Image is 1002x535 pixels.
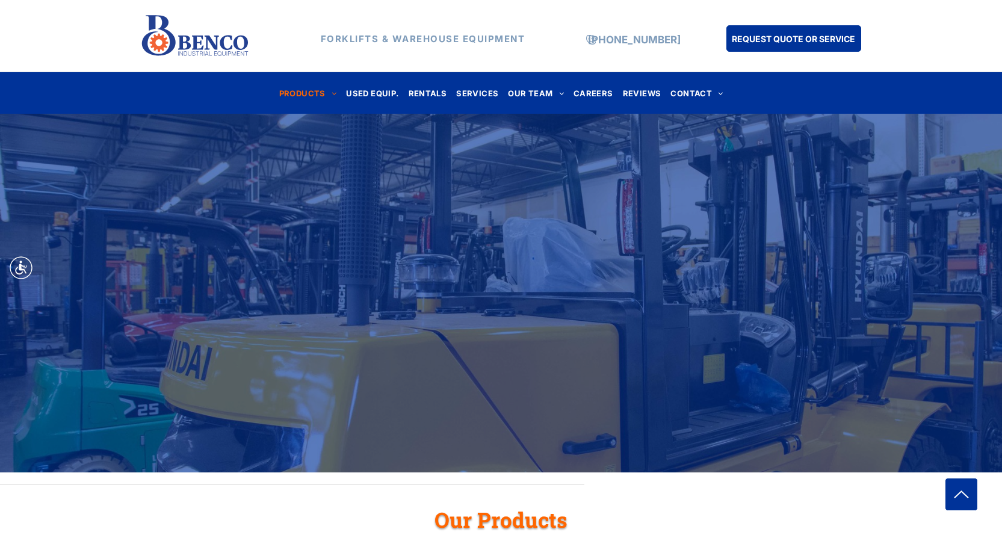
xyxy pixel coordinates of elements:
[588,34,681,46] a: [PHONE_NUMBER]
[435,506,567,533] span: Our Products
[503,85,569,101] a: OUR TEAM
[726,25,861,52] a: REQUEST QUOTE OR SERVICE
[274,85,342,101] a: PRODUCTS
[569,85,618,101] a: CAREERS
[451,85,503,101] a: SERVICES
[341,85,403,101] a: USED EQUIP.
[732,28,855,50] span: REQUEST QUOTE OR SERVICE
[618,85,666,101] a: REVIEWS
[666,85,728,101] a: CONTACT
[404,85,452,101] a: RENTALS
[321,33,525,45] strong: FORKLIFTS & WAREHOUSE EQUIPMENT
